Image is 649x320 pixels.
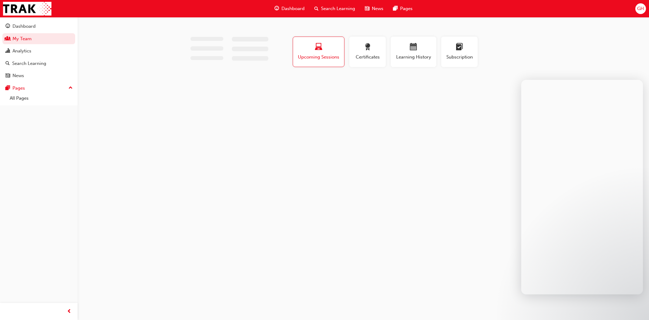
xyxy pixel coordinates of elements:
[521,80,643,294] iframe: Intercom live chat
[628,299,643,314] iframe: Intercom live chat
[12,85,25,92] div: Pages
[298,54,340,61] span: Upcoming Sessions
[2,45,75,57] a: Analytics
[2,58,75,69] a: Search Learning
[456,43,463,52] span: learningplan-icon
[388,2,417,15] a: pages-iconPages
[635,3,646,14] button: GH
[309,2,360,15] a: search-iconSearch Learning
[360,2,388,15] a: news-iconNews
[5,36,10,42] span: people-icon
[5,24,10,29] span: guage-icon
[365,5,369,12] span: news-icon
[2,21,75,32] a: Dashboard
[5,61,10,66] span: search-icon
[2,83,75,94] button: Pages
[5,48,10,54] span: chart-icon
[2,70,75,81] a: News
[5,73,10,79] span: news-icon
[315,43,322,52] span: laptop-icon
[7,94,75,103] a: All Pages
[3,2,51,16] img: Trak
[314,5,319,12] span: search-icon
[354,54,381,61] span: Certificates
[5,86,10,91] span: pages-icon
[372,5,383,12] span: News
[270,2,309,15] a: guage-iconDashboard
[12,60,46,67] div: Search Learning
[364,43,371,52] span: award-icon
[321,5,355,12] span: Search Learning
[293,37,344,67] button: Upcoming Sessions
[2,20,75,83] button: DashboardMy TeamAnalyticsSearch LearningNews
[410,43,417,52] span: calendar-icon
[12,72,24,79] div: News
[67,308,72,315] span: prev-icon
[12,48,31,55] div: Analytics
[395,54,432,61] span: Learning History
[281,5,305,12] span: Dashboard
[349,37,386,67] button: Certificates
[2,33,75,44] a: My Team
[391,37,436,67] button: Learning History
[637,5,644,12] span: GH
[400,5,413,12] span: Pages
[441,37,478,67] button: Subscription
[68,84,73,92] span: up-icon
[393,5,398,12] span: pages-icon
[274,5,279,12] span: guage-icon
[12,23,36,30] div: Dashboard
[446,54,473,61] span: Subscription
